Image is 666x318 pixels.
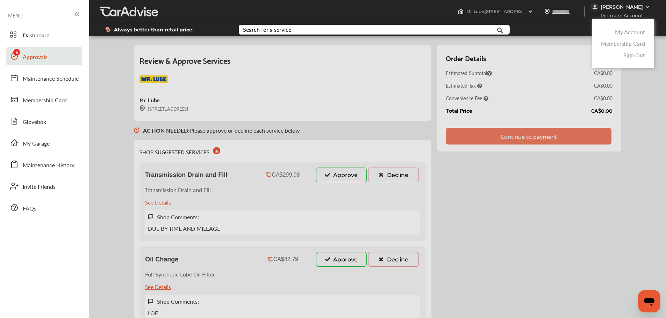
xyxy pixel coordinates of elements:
a: Invite Friends [6,177,82,195]
a: FAQs [6,199,82,217]
img: dollor_label_vector.a70140d1.svg [105,27,110,32]
span: Maintenance History [23,161,74,170]
a: Approvals [6,47,82,65]
a: Dashboard [6,25,82,44]
span: Invite Friends [23,183,56,192]
a: Membership Card [601,39,645,47]
iframe: Button to launch messaging window [638,290,660,312]
span: MENU [8,13,23,18]
span: Membership Card [23,96,67,105]
a: Membership Card [6,90,82,109]
a: My Account [615,28,645,36]
span: Approvals [23,53,48,62]
span: Maintenance Schedule [23,74,79,83]
div: Search for a service [243,27,291,32]
span: Dashboard [23,31,50,40]
a: My Garage [6,134,82,152]
span: FAQs [23,204,36,213]
a: Maintenance History [6,155,82,173]
a: Sign Out [623,51,645,59]
span: My Garage [23,139,50,148]
a: Glovebox [6,112,82,130]
a: Maintenance Schedule [6,69,82,87]
span: Always better than retail price. [114,27,194,32]
span: Glovebox [23,118,46,127]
